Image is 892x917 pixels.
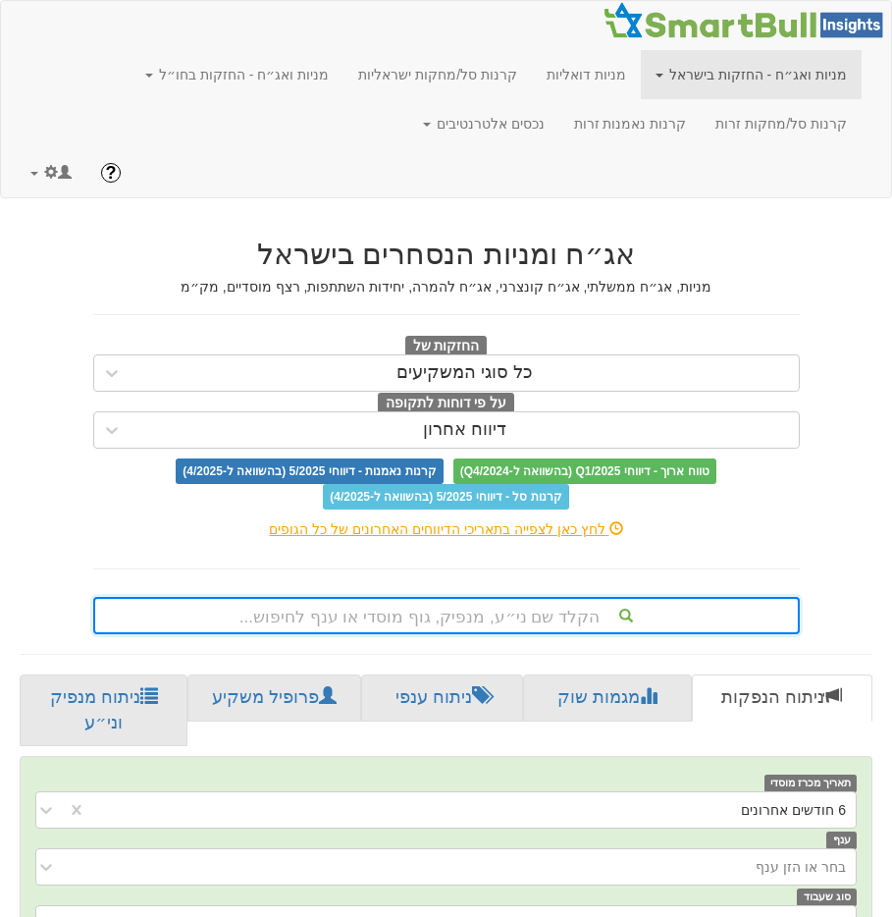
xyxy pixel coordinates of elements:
[131,50,343,99] a: מניות ואג״ח - החזקות בחו״ל
[95,599,798,632] div: הקלד שם ני״ע, מנפיק, גוף מוסדי או ענף לחיפוש...
[692,674,872,722] a: ניתוח הנפקות
[323,484,568,510] span: קרנות סל - דיווחי 5/2025 (בהשוואה ל-4/2025)
[408,99,559,148] a: נכסים אלטרנטיבים
[105,163,116,183] span: ?
[764,775,857,791] span: תאריך מכרז מוסדי
[86,148,135,197] a: ?
[20,674,187,746] a: ניתוח מנפיק וני״ע
[423,420,506,440] div: דיווח אחרון
[176,458,443,484] span: קרנות נאמנות - דיווחי 5/2025 (בהשוואה ל-4/2025)
[93,280,800,295] h5: מניות, אג״ח ממשלתי, אג״ח קונצרני, אג״ח להמרה, יחידות השתתפות, רצף מוסדיים, מק״מ
[405,336,488,357] span: החזקות של
[701,99,862,148] a: קרנות סל/מחקות זרות
[396,363,533,383] div: כל סוגי המשקיעים
[559,99,702,148] a: קרנות נאמנות זרות
[187,674,361,722] a: פרופיל משקיע
[79,519,814,539] div: לחץ כאן לצפייה בתאריכי הדיווחים האחרונים של כל הגופים
[532,50,641,99] a: מניות דואליות
[603,1,891,40] img: Smartbull
[756,857,846,877] div: בחר או הזן ענף
[523,674,692,722] a: מגמות שוק
[741,800,846,820] div: 6 חודשים אחרונים
[797,889,857,905] span: סוג שעבוד
[826,832,857,848] span: ענף
[453,458,716,484] span: טווח ארוך - דיווחי Q1/2025 (בהשוואה ל-Q4/2024)
[343,50,532,99] a: קרנות סל/מחקות ישראליות
[641,50,862,99] a: מניות ואג״ח - החזקות בישראל
[93,238,800,270] h2: אג״ח ומניות הנסחרים בישראל
[378,393,514,414] span: על פי דוחות לתקופה
[361,674,522,722] a: ניתוח ענפי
